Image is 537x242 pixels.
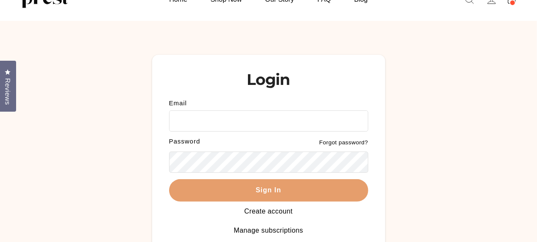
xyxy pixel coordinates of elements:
[244,208,292,215] a: Create account
[169,100,368,106] label: Email
[319,139,368,146] a: Forgot password?
[2,78,13,105] span: Reviews
[169,179,368,202] button: Sign In
[169,138,269,144] label: Password
[234,227,303,234] a: Manage subscriptions
[169,72,368,87] h1: Login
